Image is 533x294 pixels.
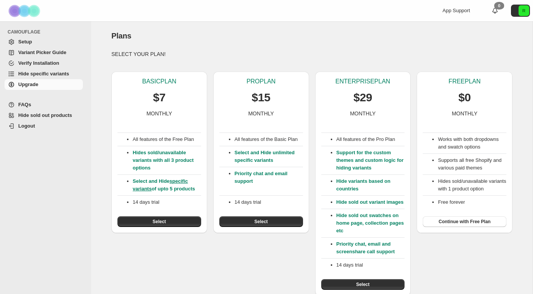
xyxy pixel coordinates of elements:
span: Select [254,219,268,225]
span: Avatar with initials R [519,5,529,16]
img: Camouflage [6,0,44,21]
p: All features of the Free Plan [133,136,201,143]
p: FREE PLAN [449,78,481,85]
p: PRO PLAN [246,78,275,85]
p: Support for the custom themes and custom logic for hiding variants [336,149,405,172]
span: Continue with Free Plan [439,219,491,225]
span: FAQs [18,102,31,107]
p: Hide sold out variant images [336,198,405,206]
p: MONTHLY [452,110,477,117]
a: Hide sold out products [5,110,83,121]
span: Logout [18,123,35,129]
a: FAQs [5,99,83,110]
button: Avatar with initials R [511,5,530,17]
p: $29 [354,90,372,105]
p: MONTHLY [146,110,172,117]
a: Logout [5,121,83,131]
span: Select [356,281,370,288]
span: Select [152,219,166,225]
span: Hide sold out products [18,112,72,118]
p: All features of the Basic Plan [235,136,303,143]
li: Supports all free Shopify and various paid themes [438,157,506,172]
a: Variant Picker Guide [5,47,83,58]
span: Setup [18,39,32,45]
p: Hides sold/unavailable variants with all 3 product options [133,149,201,172]
span: CAMOUFLAGE [8,29,86,35]
p: 14 days trial [336,261,405,269]
span: Hide specific variants [18,71,69,77]
button: Select [321,279,405,290]
p: Hide variants based on countries [336,177,405,193]
li: Free forever [438,198,506,206]
p: MONTHLY [248,110,274,117]
span: App Support [443,8,470,13]
p: MONTHLY [350,110,376,117]
button: Select [117,216,201,227]
li: Works with both dropdowns and swatch options [438,136,506,151]
a: Verify Installation [5,58,83,69]
a: 0 [491,7,499,14]
button: Continue with Free Plan [423,216,506,227]
span: Plans [111,32,131,40]
p: $15 [252,90,270,105]
li: Hides sold/unavailable variants with 1 product option [438,177,506,193]
span: Variant Picker Guide [18,50,66,55]
span: Upgrade [18,81,38,87]
span: Verify Installation [18,60,59,66]
p: Select and Hide of upto 5 products [133,177,201,193]
p: BASIC PLAN [142,78,176,85]
p: $7 [153,90,166,105]
div: 0 [494,2,504,10]
a: Upgrade [5,79,83,90]
p: $0 [458,90,471,105]
a: Hide specific variants [5,69,83,79]
p: SELECT YOUR PLAN! [111,50,512,58]
text: R [522,8,525,13]
p: Priority chat and email support [235,170,303,193]
p: All features of the Pro Plan [336,136,405,143]
p: 14 days trial [235,198,303,206]
p: Select and Hide unlimited specific variants [235,149,303,164]
p: 14 days trial [133,198,201,206]
button: Select [219,216,303,227]
a: Setup [5,37,83,47]
p: ENTERPRISE PLAN [335,78,390,85]
p: Hide sold out swatches on home page, collection pages etc [336,212,405,235]
p: Priority chat, email and screenshare call support [336,240,405,256]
